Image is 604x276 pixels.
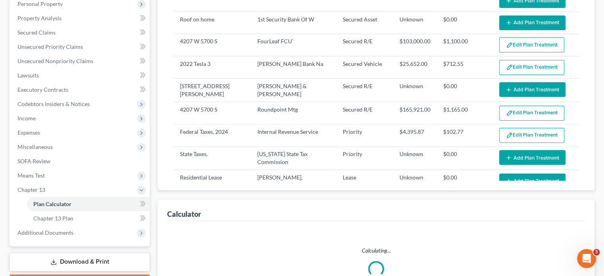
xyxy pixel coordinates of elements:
button: Add Plan Treatment [499,82,565,97]
span: Secured Claims [17,29,56,36]
span: Additional Documents [17,229,73,236]
button: Add Plan Treatment [499,150,565,165]
a: SOFA Review [11,154,150,168]
td: [PERSON_NAME], [PERSON_NAME] et al [251,170,336,193]
td: Secured R/E [336,102,393,124]
img: edit-pencil-c1479a1de80d8dea1e2430c2f745a3c6a07e9d7aa2eeffe225670001d78357a8.svg [506,42,513,48]
td: [PERSON_NAME] & [PERSON_NAME] [251,79,336,102]
button: Add Plan Treatment [499,174,565,188]
span: Lawsuits [17,72,39,79]
td: Unknown [393,12,437,34]
span: Miscellaneous [17,143,53,150]
span: SOFA Review [17,158,50,164]
td: Roundpoint Mtg [251,102,336,124]
td: Unknown [393,170,437,193]
a: Executory Contracts [11,83,150,97]
iframe: Intercom live chat [577,249,596,268]
span: Property Analysis [17,15,62,21]
a: Lawsuits [11,68,150,83]
td: Lease [336,170,393,193]
span: Means Test [17,172,45,179]
td: $712.55 [437,56,493,79]
button: Edit Plan Treatment [499,128,564,143]
td: $25,652.00 [393,56,437,79]
td: $1,100.00 [437,34,493,56]
td: $1,165.00 [437,102,493,124]
td: 4207 W 5700 S [174,102,251,124]
span: Chapter 13 Plan [33,215,73,222]
td: 1st Security Bank Of W [251,12,336,34]
img: edit-pencil-c1479a1de80d8dea1e2430c2f745a3c6a07e9d7aa2eeffe225670001d78357a8.svg [506,132,513,139]
td: Federal Taxes, 2024 [174,124,251,147]
span: Executory Contracts [17,86,68,93]
td: Secured R/E [336,79,393,102]
span: Unsecured Priority Claims [17,43,83,50]
span: Income [17,115,36,122]
p: Calculating... [174,247,579,255]
a: Unsecured Nonpriority Claims [11,54,150,68]
td: $0.00 [437,12,493,34]
td: [STREET_ADDRESS][PERSON_NAME] [174,79,251,102]
td: $165,921.00 [393,102,437,124]
div: Calculator [167,209,201,219]
button: Add Plan Treatment [499,15,565,30]
span: Unsecured Nonpriority Claims [17,58,93,64]
td: [PERSON_NAME] Bank Na [251,56,336,79]
a: Chapter 13 Plan [27,211,150,226]
td: FourLeaf FCU` [251,34,336,56]
img: edit-pencil-c1479a1de80d8dea1e2430c2f745a3c6a07e9d7aa2eeffe225670001d78357a8.svg [506,64,513,71]
td: Priority [336,147,393,170]
a: Property Analysis [11,11,150,25]
td: $0.00 [437,147,493,170]
span: Chapter 13 [17,186,45,193]
td: Unknown [393,147,437,170]
img: edit-pencil-c1479a1de80d8dea1e2430c2f745a3c6a07e9d7aa2eeffe225670001d78357a8.svg [506,110,513,116]
td: Residential Lease Contract [174,170,251,193]
a: Secured Claims [11,25,150,40]
span: 3 [593,249,600,255]
td: 4207 W 5700 S [174,34,251,56]
td: $102.77 [437,124,493,147]
td: Secured R/E [336,34,393,56]
a: Download & Print [10,253,150,271]
td: Unknown [393,79,437,102]
td: $103,000.00 [393,34,437,56]
span: Plan Calculator [33,201,71,207]
td: Secured Asset [336,12,393,34]
td: Secured Vehicle [336,56,393,79]
td: Roof on home [174,12,251,34]
td: Internal Revenue Service [251,124,336,147]
button: Edit Plan Treatment [499,106,564,121]
td: $4,395.87 [393,124,437,147]
td: State Taxes, [174,147,251,170]
span: Codebtors Insiders & Notices [17,100,90,107]
td: 2022 Tesla 3 [174,56,251,79]
td: [US_STATE] State Tax Commission [251,147,336,170]
button: Edit Plan Treatment [499,60,564,75]
button: Edit Plan Treatment [499,37,564,52]
span: Personal Property [17,0,63,7]
td: $0.00 [437,79,493,102]
td: Priority [336,124,393,147]
span: Expenses [17,129,40,136]
a: Plan Calculator [27,197,150,211]
a: Unsecured Priority Claims [11,40,150,54]
td: $0.00 [437,170,493,193]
